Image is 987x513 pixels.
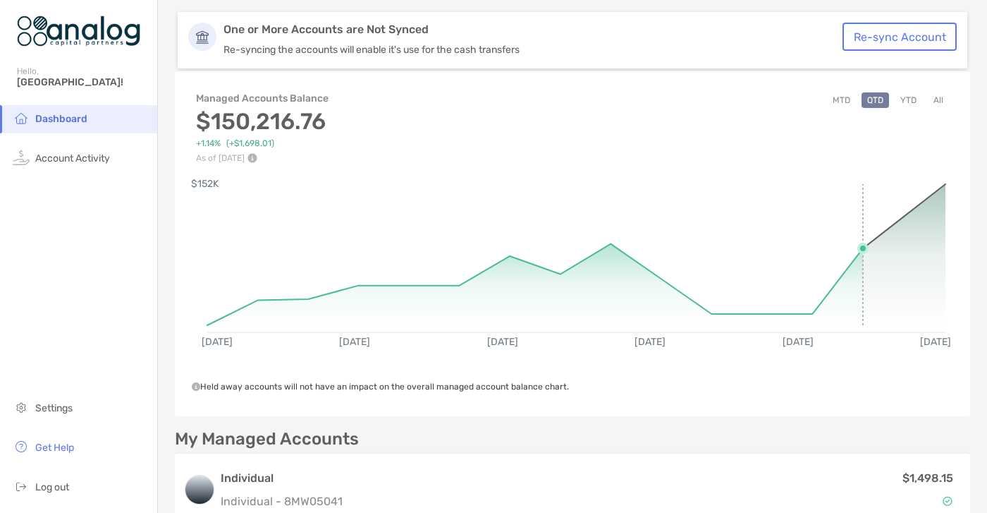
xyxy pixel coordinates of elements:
[920,336,951,348] text: [DATE]
[196,108,330,135] h3: $150,216.76
[17,6,140,56] img: Zoe Logo
[226,138,274,149] span: (+$1,698.01)
[221,470,343,487] h3: Individual
[862,92,889,108] button: QTD
[634,336,666,348] text: [DATE]
[13,478,30,495] img: logout icon
[202,336,233,348] text: [DATE]
[35,152,110,164] span: Account Activity
[196,138,221,149] span: +1.14%
[35,113,87,125] span: Dashboard
[221,493,343,510] p: Individual - 8MW05041
[175,430,359,448] p: My Managed Accounts
[35,481,69,493] span: Log out
[35,442,74,454] span: Get Help
[928,92,949,108] button: All
[35,402,73,414] span: Settings
[196,92,330,104] h4: Managed Accounts Balance
[191,178,219,190] text: $152K
[196,153,330,163] p: As of [DATE]
[223,23,851,37] p: One or More Accounts are Not Synced
[13,438,30,455] img: get-help icon
[487,336,518,348] text: [DATE]
[247,153,257,163] img: Performance Info
[223,44,851,56] p: Re-syncing the accounts will enable it's use for the cash transfers
[943,496,952,506] img: Account Status icon
[17,76,149,88] span: [GEOGRAPHIC_DATA]!
[902,469,953,487] p: $1,498.15
[895,92,922,108] button: YTD
[13,149,30,166] img: activity icon
[339,336,370,348] text: [DATE]
[192,382,569,392] span: Held away accounts will not have an impact on the overall managed account balance chart.
[783,336,814,348] text: [DATE]
[842,23,957,51] button: Re-sync Account
[188,23,216,51] img: Account Icon
[13,109,30,126] img: household icon
[13,399,30,416] img: settings icon
[185,476,214,504] img: logo account
[827,92,856,108] button: MTD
